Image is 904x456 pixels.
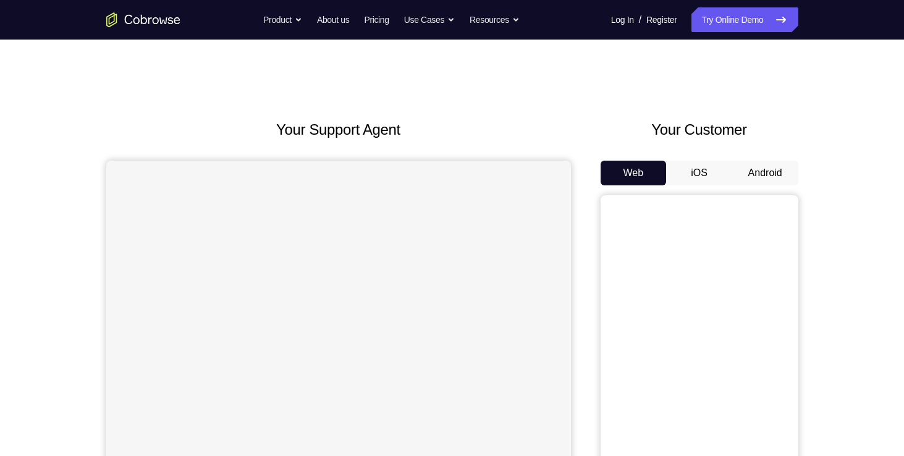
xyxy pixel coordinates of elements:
a: Log In [611,7,634,32]
a: Register [646,7,677,32]
a: Go to the home page [106,12,180,27]
a: About us [317,7,349,32]
span: / [639,12,641,27]
button: Android [732,161,798,185]
button: iOS [666,161,732,185]
a: Try Online Demo [691,7,798,32]
button: Use Cases [404,7,455,32]
button: Web [601,161,667,185]
button: Product [263,7,302,32]
h2: Your Customer [601,119,798,141]
button: Resources [470,7,520,32]
h2: Your Support Agent [106,119,571,141]
a: Pricing [364,7,389,32]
